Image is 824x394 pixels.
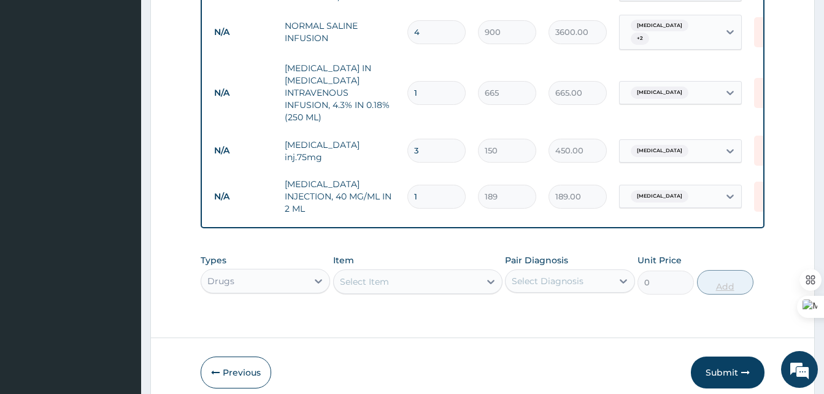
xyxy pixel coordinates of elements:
[201,6,231,36] div: Minimize live chat window
[64,69,206,85] div: Chat with us now
[631,20,688,32] span: [MEDICAL_DATA]
[201,255,226,266] label: Types
[208,21,279,44] td: N/A
[631,145,688,157] span: [MEDICAL_DATA]
[208,82,279,104] td: N/A
[279,133,401,169] td: [MEDICAL_DATA] inj.75mg
[71,118,169,242] span: We're online!
[6,263,234,306] textarea: Type your message and hit 'Enter'
[637,254,682,266] label: Unit Price
[505,254,568,266] label: Pair Diagnosis
[512,275,583,287] div: Select Diagnosis
[631,33,649,45] span: + 2
[631,190,688,203] span: [MEDICAL_DATA]
[279,172,401,221] td: [MEDICAL_DATA] INJECTION, 40 MG/ML IN 2 ML
[207,275,234,287] div: Drugs
[201,357,271,388] button: Previous
[23,61,50,92] img: d_794563401_company_1708531726252_794563401
[279,14,401,50] td: NORMAL SALINE INFUSION
[279,56,401,129] td: [MEDICAL_DATA] IN [MEDICAL_DATA] INTRAVENOUS INFUSION, 4.3% IN 0.18% (250 ML)
[208,139,279,162] td: N/A
[631,87,688,99] span: [MEDICAL_DATA]
[208,185,279,208] td: N/A
[691,357,764,388] button: Submit
[697,270,753,295] button: Add
[333,254,354,266] label: Item
[340,276,389,288] div: Select Item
